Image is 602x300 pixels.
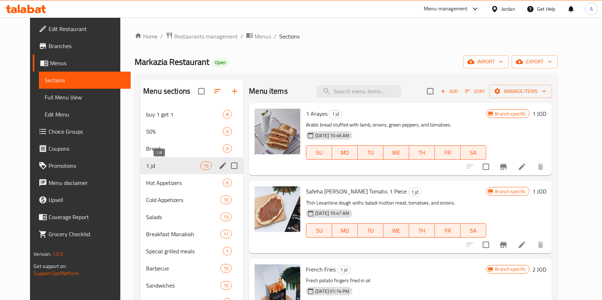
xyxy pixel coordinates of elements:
div: Bread0 [140,140,243,157]
a: Branches [33,37,131,55]
button: Add section [226,83,243,100]
li: / [241,32,243,41]
div: Menu-management [424,5,468,13]
span: Edit Restaurant [49,25,125,33]
div: Salads [146,213,220,221]
button: SU [306,223,332,238]
span: import [469,57,503,66]
div: 1 jd [329,110,342,119]
span: SU [309,148,329,158]
span: Open [212,60,229,66]
span: Branches [49,42,125,50]
span: Full Menu View [45,93,125,102]
p: Thin Levantine dough withc baladi mutton meat, tomatoes, and onions. [306,198,486,207]
span: 1 jd [146,161,200,170]
span: TU [361,226,381,236]
span: SU [309,226,329,236]
span: Sandwiches [146,281,220,290]
span: Sort items [461,86,490,97]
span: A [590,5,593,13]
a: Support.OpsPlatform [34,269,79,278]
span: 1 jd [329,110,342,118]
div: Cold Appetizers [146,196,220,204]
a: Choice Groups [33,123,131,140]
span: WE [386,226,406,236]
button: delete [532,236,549,253]
span: Menus [255,32,271,41]
span: Sort [465,87,485,95]
a: Sections [39,72,131,89]
a: Edit Restaurant [33,20,131,37]
a: Full Menu View [39,89,131,106]
span: Choice Groups [49,127,125,136]
span: SA [463,226,483,236]
div: Open [212,58,229,67]
div: Hot Appetizers [146,179,223,187]
h6: 1 JOD [532,109,546,119]
button: Branch-specific-item [495,158,512,175]
div: Breakfast Manakish11 [140,226,243,243]
span: Edit Menu [45,110,125,119]
span: Branch specific [492,110,529,117]
button: import [463,55,509,68]
div: Jordan [501,5,515,13]
span: Select to update [478,237,493,252]
img: Safeha Shamia Tomato. 1 Piece [255,186,300,232]
div: items [223,127,232,136]
div: items [220,196,232,204]
span: TU [361,148,381,158]
span: 10 [221,282,231,289]
div: items [220,264,232,273]
span: 50% [146,127,223,136]
span: 10 [221,265,231,272]
button: TU [358,223,383,238]
span: Restaurants management [174,32,238,41]
span: 1 jd [337,266,350,274]
span: Special grilled meals [146,247,223,255]
span: 0 [223,128,231,135]
div: items [223,110,232,119]
div: buy 1 get 18 [140,106,243,123]
span: Sort sections [209,83,226,100]
a: Coverage Report [33,208,131,226]
a: Home [135,32,157,41]
div: items [223,179,232,187]
div: 1 jd [337,266,351,274]
div: items [220,281,232,290]
span: TH [412,226,432,236]
span: MO [335,226,355,236]
button: export [512,55,558,68]
div: 1 jd [408,188,422,196]
h2: Menu sections [143,86,190,97]
span: Add [440,87,459,95]
span: Sections [45,76,125,84]
span: Coupons [49,144,125,153]
span: Add item [438,86,461,97]
input: search [317,85,401,98]
a: Menus [33,55,131,72]
span: 1 Arayes [306,108,327,119]
div: Barbecue10 [140,260,243,277]
span: Branch specific [492,266,529,273]
span: 8 [223,111,231,118]
span: [DATE] 10:47 AM [312,210,352,217]
div: items [223,144,232,153]
span: 6 [223,180,231,186]
span: Coverage Report [49,213,125,221]
div: items [220,213,232,221]
span: TH [412,148,432,158]
span: buy 1 get 1 [146,110,223,119]
button: edit [217,160,228,171]
span: Sections [279,32,300,41]
div: items [223,247,232,255]
span: MO [335,148,355,158]
div: items [220,230,232,238]
img: 1 Arayes [255,109,300,154]
span: Manage items [495,87,546,96]
span: Bread [146,144,223,153]
nav: breadcrumb [135,32,558,41]
button: FR [435,145,461,160]
li: / [274,32,276,41]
